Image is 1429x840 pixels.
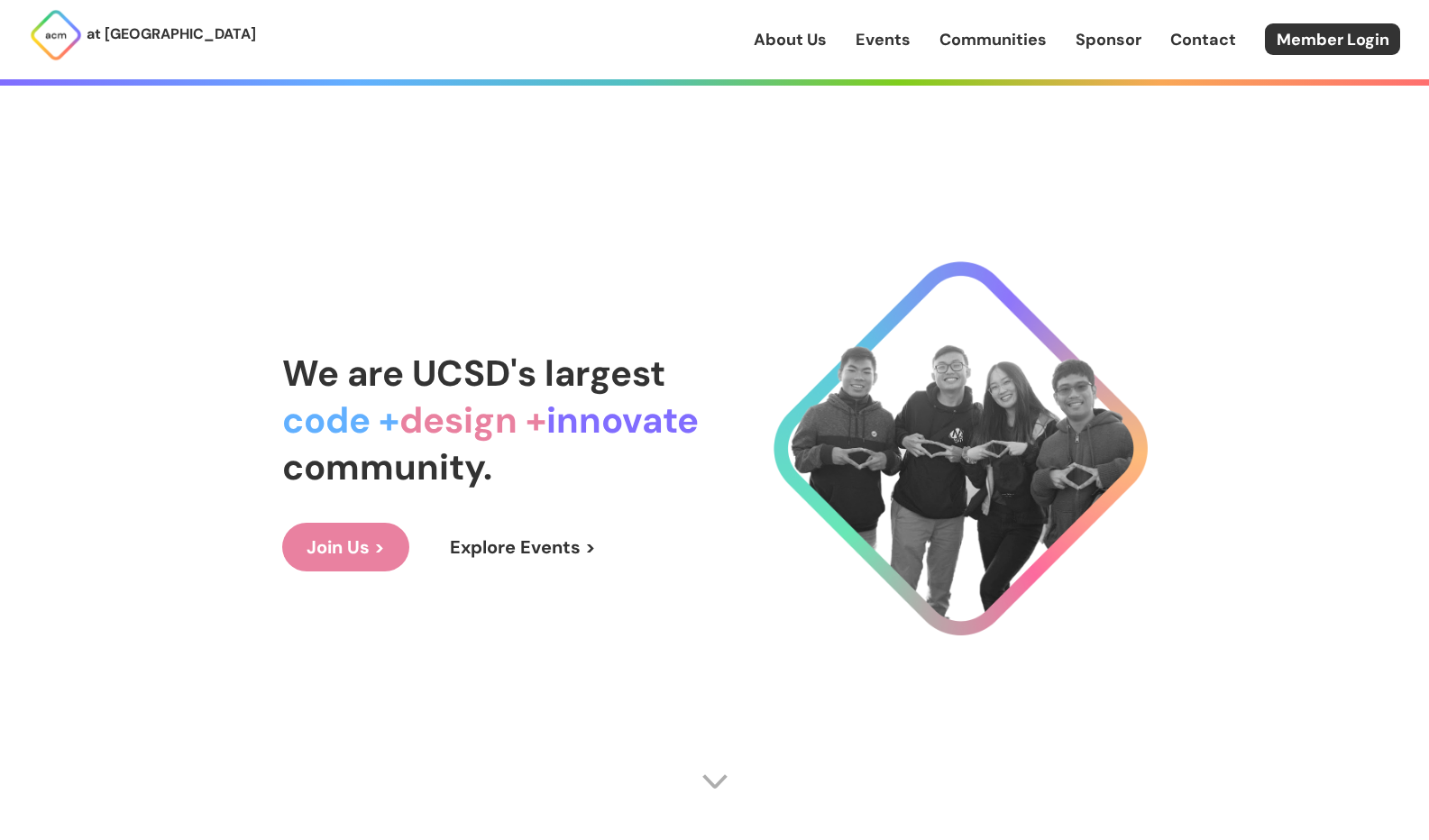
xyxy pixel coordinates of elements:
a: Events [856,28,911,51]
img: ACM Logo [29,8,83,62]
a: About Us [754,28,827,51]
a: Join Us > [282,523,409,571]
a: Member Login [1265,23,1400,55]
span: We are UCSD's largest [282,350,665,397]
p: at [GEOGRAPHIC_DATA] [87,23,256,46]
a: Contact [1170,28,1236,51]
span: code + [282,397,399,443]
a: Explore Events > [426,523,620,571]
img: Scroll Arrow [701,768,728,795]
a: Sponsor [1076,28,1141,51]
a: at [GEOGRAPHIC_DATA] [29,8,256,62]
span: innovate [546,397,699,443]
img: Cool Logo [774,261,1148,635]
span: design + [399,397,546,443]
a: Communities [939,28,1047,51]
span: community. [282,443,492,490]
